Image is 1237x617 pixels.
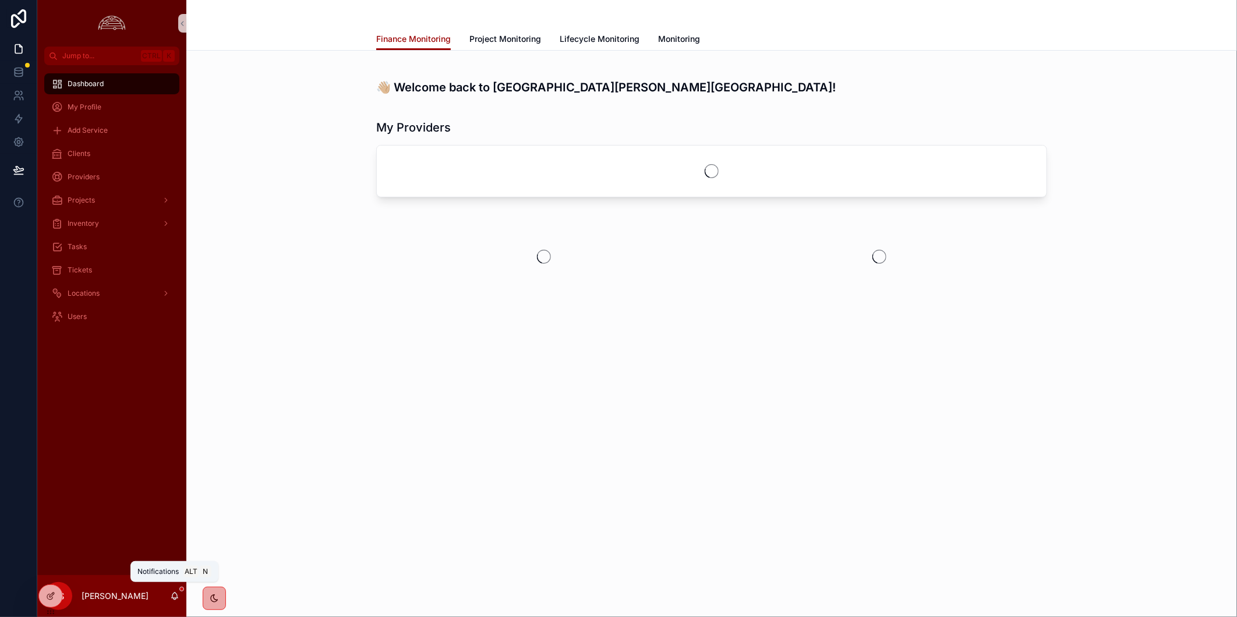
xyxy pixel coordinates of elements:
[44,190,179,211] a: Projects
[376,29,451,51] a: Finance Monitoring
[560,33,639,45] span: Lifecycle Monitoring
[44,213,179,234] a: Inventory
[44,97,179,118] a: My Profile
[44,260,179,281] a: Tickets
[560,29,639,52] a: Lifecycle Monitoring
[44,47,179,65] button: Jump to...CtrlK
[44,73,179,94] a: Dashboard
[376,79,1047,96] h3: 👋🏼 Welcome back to [GEOGRAPHIC_DATA][PERSON_NAME][GEOGRAPHIC_DATA]!
[68,312,87,321] span: Users
[68,196,95,205] span: Projects
[141,50,162,62] span: Ctrl
[37,65,186,342] div: scrollable content
[376,119,451,136] h1: My Providers
[44,120,179,141] a: Add Service
[44,166,179,187] a: Providers
[658,33,700,45] span: Monitoring
[68,79,104,88] span: Dashboard
[164,51,174,61] span: K
[658,29,700,52] a: Monitoring
[68,289,100,298] span: Locations
[469,29,541,52] a: Project Monitoring
[44,143,179,164] a: Clients
[185,567,197,576] span: Alt
[68,126,108,135] span: Add Service
[68,102,101,112] span: My Profile
[95,14,129,33] img: App logo
[376,33,451,45] span: Finance Monitoring
[44,306,179,327] a: Users
[44,283,179,304] a: Locations
[469,33,541,45] span: Project Monitoring
[68,219,99,228] span: Inventory
[44,236,179,257] a: Tasks
[82,590,149,602] p: [PERSON_NAME]
[201,567,210,576] span: N
[68,172,100,182] span: Providers
[68,265,92,275] span: Tickets
[68,149,90,158] span: Clients
[62,51,136,61] span: Jump to...
[137,567,179,576] span: Notifications
[68,242,87,251] span: Tasks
